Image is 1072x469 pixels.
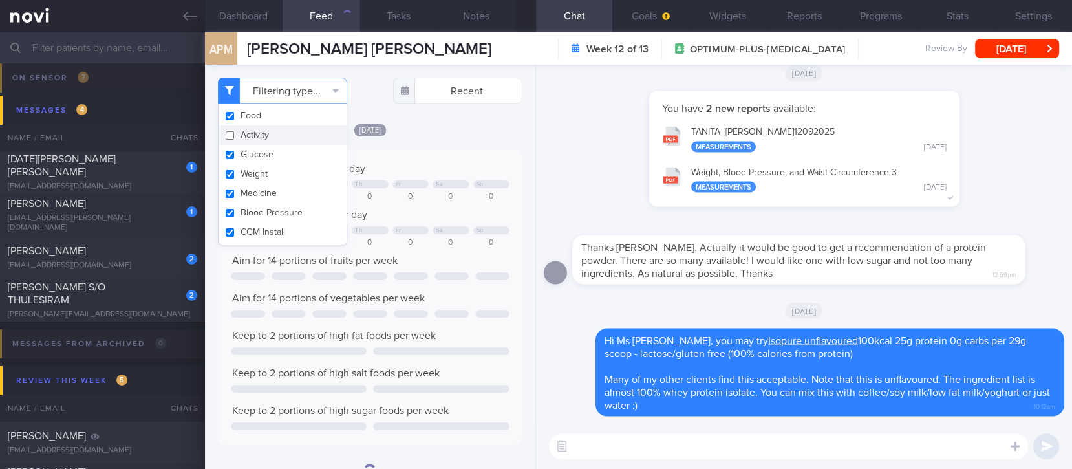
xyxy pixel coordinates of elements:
div: Messages [13,102,91,119]
div: Sa [436,181,443,188]
div: 0 [433,238,469,248]
div: Weight, Blood Pressure, and Waist Circumference 3 [691,167,947,193]
div: [DATE] [924,142,947,152]
button: Weight [219,164,347,184]
button: Glucose [219,145,347,164]
div: Su [477,227,484,234]
span: 5 [116,375,127,386]
strong: Week 12 of 13 [586,43,649,56]
span: Thanks [PERSON_NAME]. Actually it would be good to get a recommendation of a protein powder. Ther... [581,242,986,278]
div: 0 [473,192,509,202]
span: Review By [925,43,967,55]
div: 1 [186,206,197,217]
span: Keep to 2 portions of high salt foods per week [232,368,440,378]
span: [DATE][PERSON_NAME] [PERSON_NAME] [8,154,116,177]
button: Medicine [219,184,347,203]
span: [PERSON_NAME] [8,431,86,441]
div: 2 [186,254,197,265]
span: Keep to 2 portions of high fat foods per week [232,331,436,341]
button: Activity [219,125,347,145]
div: Fr [396,181,402,188]
div: [EMAIL_ADDRESS][PERSON_NAME][DOMAIN_NAME] [8,213,197,233]
div: Chats [153,395,205,421]
div: Fr [396,227,402,234]
div: Measurements [691,181,756,192]
span: Aim for 14 portions of fruits per week [232,256,398,266]
button: Food [219,106,347,125]
span: [DATE] [354,124,387,136]
span: Aim for 14 portions of vegetables per week [232,293,425,303]
span: Hi Ms [PERSON_NAME], you may try 100kcal 25g protein 0g carbs per 29g scoop - lactose/gluten free... [605,335,1026,358]
div: Measurements [691,141,756,152]
div: TANITA_ [PERSON_NAME] 12092025 [691,126,947,152]
div: 0 [352,192,388,202]
div: 2 [186,290,197,301]
div: APM [202,25,241,74]
div: 0 [473,238,509,248]
div: 0 [392,192,429,202]
div: 0 [392,238,429,248]
button: [DATE] [975,39,1059,58]
div: Messages from Archived [9,335,169,353]
button: CGM Install [219,223,347,242]
div: 1 [186,162,197,173]
span: 4 [76,104,87,115]
div: Sa [436,227,443,234]
div: 0 [352,238,388,248]
div: [DATE] [924,182,947,192]
button: TANITA_[PERSON_NAME]12092025 Measurements [DATE] [656,118,953,158]
span: 10:12am [1034,398,1055,411]
div: Chats [153,125,205,151]
div: Su [477,181,484,188]
button: Blood Pressure [219,203,347,223]
p: You have available: [662,102,947,115]
span: [DATE] [786,65,822,81]
div: [PERSON_NAME][EMAIL_ADDRESS][DOMAIN_NAME] [8,310,197,320]
a: Isopure unflavoured [768,335,858,345]
span: OPTIMUM-PLUS-[MEDICAL_DATA] [690,43,845,56]
span: [PERSON_NAME] [8,246,86,256]
div: Th [355,227,362,234]
div: Review this week [13,372,131,389]
span: Many of my other clients find this acceptable. Note that this is unflavoured. The ingredient list... [605,374,1050,410]
span: 0 [155,338,166,349]
span: Keep to 2 portions of high sugar foods per week [232,406,449,416]
div: [EMAIL_ADDRESS][DOMAIN_NAME] [8,446,197,455]
span: [DATE] [786,303,822,318]
div: 0 [433,192,469,202]
div: [EMAIL_ADDRESS][DOMAIN_NAME] [8,261,197,270]
strong: 2 new reports [703,103,773,113]
span: [PERSON_NAME] [8,199,86,209]
span: [PERSON_NAME] S/O THULESIRAM [8,282,105,305]
span: 12:59pm [992,267,1016,279]
div: Th [355,181,362,188]
button: Weight, Blood Pressure, and Waist Circumference 3 Measurements [DATE] [656,158,953,199]
div: [EMAIL_ADDRESS][DOMAIN_NAME] [8,182,197,191]
span: [PERSON_NAME] [PERSON_NAME] [247,41,491,57]
button: Filtering type... [218,78,347,104]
